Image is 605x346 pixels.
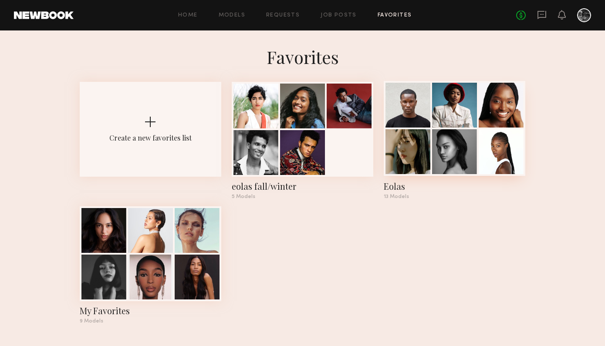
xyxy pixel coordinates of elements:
[80,206,221,324] a: My Favorites9 Models
[178,13,198,18] a: Home
[232,194,373,199] div: 5 Models
[219,13,245,18] a: Models
[384,82,525,199] a: Eolas13 Models
[384,194,525,199] div: 13 Models
[80,305,221,317] div: My Favorites
[266,13,300,18] a: Requests
[378,13,412,18] a: Favorites
[232,82,373,199] a: eolas fall/winter5 Models
[321,13,357,18] a: Job Posts
[80,82,221,206] button: Create a new favorites list
[232,180,373,192] div: eolas fall/winter
[109,133,192,142] div: Create a new favorites list
[384,180,525,192] div: Eolas
[80,319,221,324] div: 9 Models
